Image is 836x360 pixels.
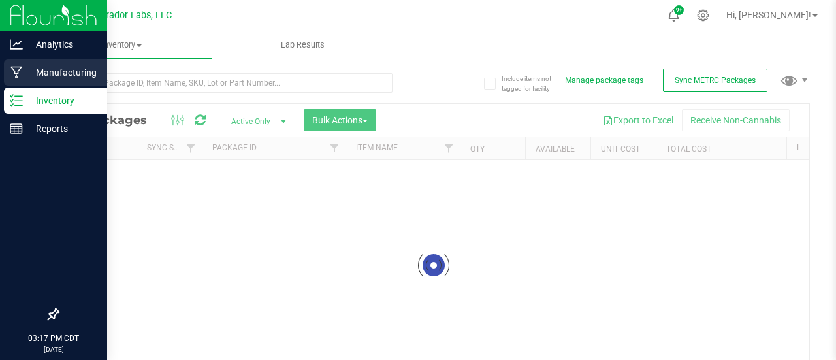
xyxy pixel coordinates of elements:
[10,122,23,135] inline-svg: Reports
[31,31,212,59] a: Inventory
[31,39,212,51] span: Inventory
[6,344,101,354] p: [DATE]
[263,39,342,51] span: Lab Results
[57,73,393,93] input: Search Package ID, Item Name, SKU, Lot or Part Number...
[39,254,54,269] iframe: Resource center unread badge
[726,10,811,20] span: Hi, [PERSON_NAME]!
[95,10,172,21] span: Curador Labs, LLC
[6,333,101,344] p: 03:17 PM CDT
[23,121,101,137] p: Reports
[565,75,643,86] button: Manage package tags
[10,66,23,79] inline-svg: Manufacturing
[676,8,682,13] span: 9+
[10,94,23,107] inline-svg: Inventory
[13,255,52,295] iframe: Resource center
[212,31,393,59] a: Lab Results
[23,93,101,108] p: Inventory
[663,69,767,92] button: Sync METRC Packages
[502,74,567,93] span: Include items not tagged for facility
[695,9,711,22] div: Manage settings
[23,37,101,52] p: Analytics
[23,65,101,80] p: Manufacturing
[675,76,756,85] span: Sync METRC Packages
[10,38,23,51] inline-svg: Analytics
